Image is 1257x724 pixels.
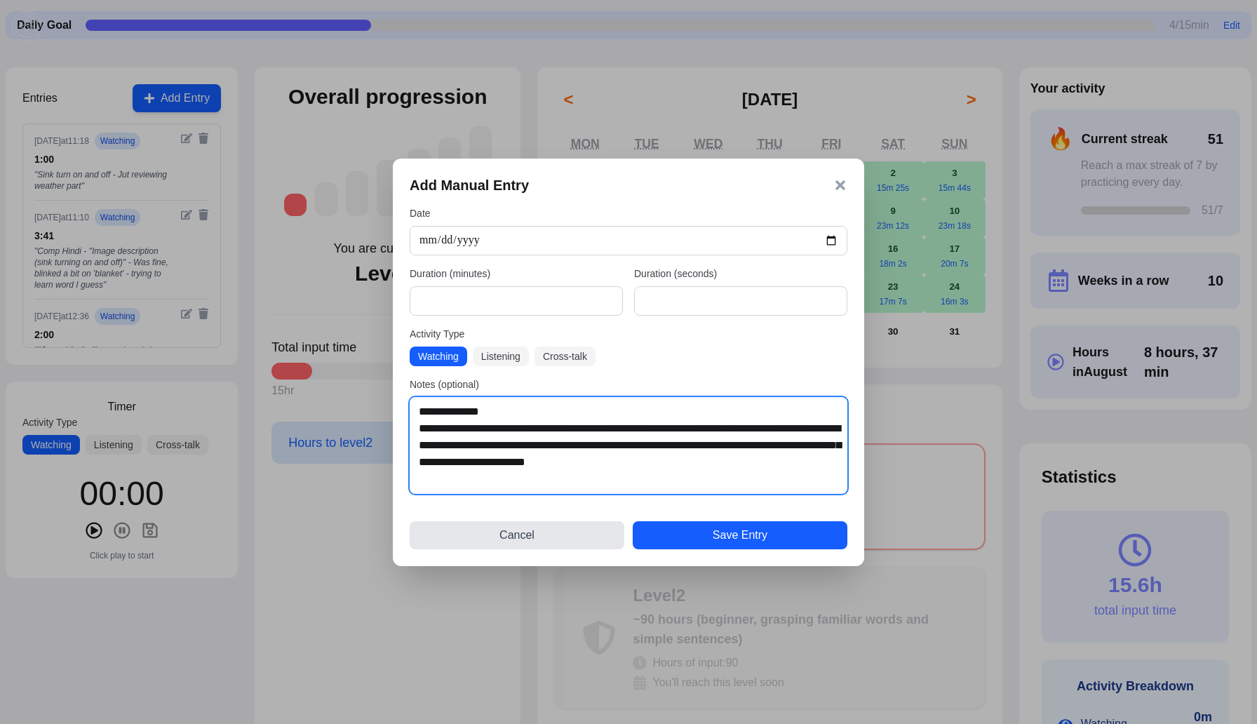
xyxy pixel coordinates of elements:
[410,206,847,220] label: Date
[633,521,847,549] button: Save Entry
[410,521,624,549] button: Cancel
[535,347,596,366] button: Cross-talk
[410,327,847,341] label: Activity Type
[410,267,623,281] label: Duration (minutes)
[410,175,529,195] h3: Add Manual Entry
[410,347,467,366] button: Watching
[410,377,847,391] label: Notes (optional)
[473,347,529,366] button: Listening
[634,267,847,281] label: Duration (seconds)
